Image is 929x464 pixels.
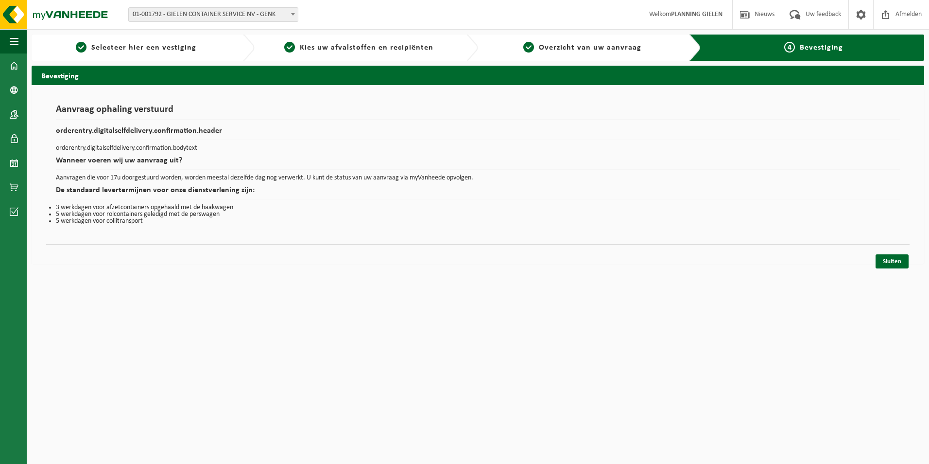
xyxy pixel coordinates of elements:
[32,66,924,85] h2: Bevestiging
[56,211,900,218] li: 5 werkdagen voor rolcontainers geledigd met de perswagen
[800,44,843,52] span: Bevestiging
[128,7,298,22] span: 01-001792 - GIELEN CONTAINER SERVICE NV - GENK
[36,42,235,54] a: 1Selecteer hier een vestiging
[259,42,458,54] a: 2Kies uw afvalstoffen en recipiënten
[56,204,900,211] li: 3 werkdagen voor afzetcontainers opgehaald met de haakwagen
[56,105,900,120] h1: Aanvraag ophaling verstuurd
[129,8,298,21] span: 01-001792 - GIELEN CONTAINER SERVICE NV - GENK
[56,218,900,225] li: 5 werkdagen voor collitransport
[483,42,682,54] a: 3Overzicht van uw aanvraag
[56,145,900,152] p: orderentry.digitalselfdelivery.confirmation.bodytext
[523,42,534,53] span: 3
[56,127,900,140] h2: orderentry.digitalselfdelivery.confirmation.header
[56,157,900,170] h2: Wanneer voeren wij uw aanvraag uit?
[539,44,641,52] span: Overzicht van uw aanvraag
[671,11,723,18] strong: PLANNING GIELEN
[56,186,900,199] h2: De standaard levertermijnen voor onze dienstverlening zijn:
[284,42,295,53] span: 2
[300,44,433,52] span: Kies uw afvalstoffen en recipiënten
[76,42,86,53] span: 1
[784,42,795,53] span: 4
[91,44,196,52] span: Selecteer hier een vestiging
[56,175,900,181] p: Aanvragen die voor 17u doorgestuurd worden, worden meestal dezelfde dag nog verwerkt. U kunt de s...
[876,254,909,268] a: Sluiten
